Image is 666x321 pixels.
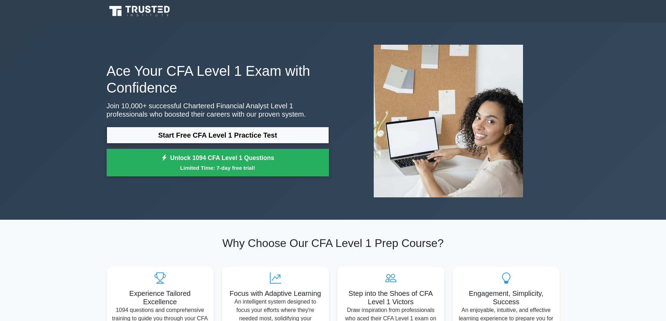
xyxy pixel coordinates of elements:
h5: Focus with Adaptive Learning [228,289,323,298]
h5: Experience Tailored Excellence [112,289,208,306]
a: Start Free CFA Level 1 Practice Test [107,127,329,144]
h1: Ace Your CFA Level 1 Exam with Confidence [107,63,329,96]
a: Unlock 1094 CFA Level 1 QuestionsLimited Time: 7-day free trial! [107,149,329,177]
p: Join 10,000+ successful Chartered Financial Analyst Level 1 professionals who boosted their caree... [107,102,329,118]
h2: Why Choose Our CFA Level 1 Prep Course? [107,236,560,250]
small: Limited Time: 7-day free trial! [115,164,320,172]
h5: Step into the Shoes of CFA Level 1 Victors [343,289,439,306]
h5: Engagement, Simplicity, Success [458,289,554,306]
